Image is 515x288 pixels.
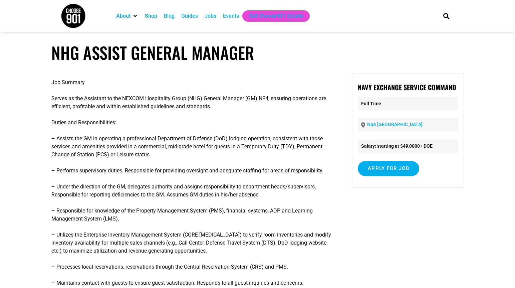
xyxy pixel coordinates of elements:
a: Blog [164,12,175,20]
p: – Responsible for knowledge of the Property Management System (PMS), financial systems, ADP and L... [51,207,331,223]
div: Search [441,10,452,21]
p: Serves as the Assistant to the NEXCOM Hospitality Group (NHG) General Manager (GM) NF4, ensuring ... [51,95,331,111]
input: Apply for job [358,161,419,176]
p: – Under the direction of the GM, delegates authority and assigns responsibility to department hea... [51,183,331,199]
p: – Maintains contact with guests to ensure guest satisfaction. Responds to all guest inquiries and... [51,279,331,287]
div: About [113,10,142,22]
nav: Main nav [113,10,432,22]
h1: NHG ASSIST GENERAL MANAGER [51,43,463,62]
p: – Assists the GM in operating a professional Department of Defense (DoD) lodging operation, consi... [51,135,331,159]
a: Events [223,12,239,20]
p: Duties and Responsibilities: [51,119,331,127]
p: – Performs supervisory duties. Responsible for providing oversight and adequate staffing for area... [51,167,331,175]
a: Jobs [205,12,216,20]
li: Salary: starting at $49,0000+ DOE [358,139,458,153]
p: – Utilizes the Enterprise Inventory Management System (CORE-[MEDICAL_DATA]) to verify room invent... [51,231,331,255]
p: Full Time [358,97,458,111]
a: NSA [GEOGRAPHIC_DATA] [367,122,423,127]
p: Job Summary [51,79,331,87]
strong: Navy Exchange Service Command [358,82,456,92]
p: – Processes local reservations, reservations through the Central Reservation System (CRS) and PMS. [51,263,331,271]
a: Guides [181,12,198,20]
a: About [116,12,131,20]
a: Shop [145,12,157,20]
a: Get Choose901 Emails [249,12,303,20]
